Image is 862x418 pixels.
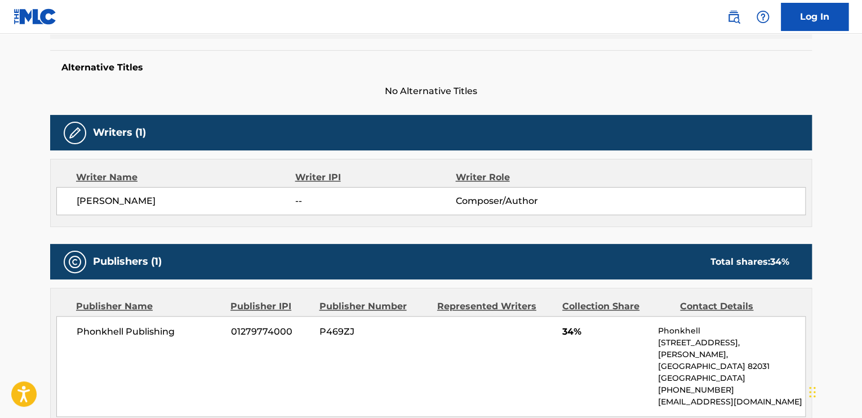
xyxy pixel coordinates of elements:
[781,3,848,31] a: Log In
[76,300,222,313] div: Publisher Name
[77,194,295,208] span: [PERSON_NAME]
[93,255,162,268] h5: Publishers (1)
[680,300,789,313] div: Contact Details
[806,364,862,418] iframe: Chat Widget
[710,255,789,269] div: Total shares:
[68,255,82,269] img: Publishers
[658,325,805,337] p: Phonkhell
[319,325,429,339] span: P469ZJ
[230,300,310,313] div: Publisher IPI
[61,62,801,73] h5: Alternative Titles
[93,126,146,139] h5: Writers (1)
[562,300,672,313] div: Collection Share
[658,337,805,349] p: [STREET_ADDRESS],
[77,325,223,339] span: Phonkhell Publishing
[770,256,789,267] span: 34 %
[455,194,601,208] span: Composer/Author
[455,171,601,184] div: Writer Role
[727,10,740,24] img: search
[319,300,428,313] div: Publisher Number
[295,171,456,184] div: Writer IPI
[231,325,311,339] span: 01279774000
[658,396,805,408] p: [EMAIL_ADDRESS][DOMAIN_NAME]
[658,384,805,396] p: [PHONE_NUMBER]
[295,194,455,208] span: --
[722,6,745,28] a: Public Search
[658,372,805,384] p: [GEOGRAPHIC_DATA]
[752,6,774,28] div: Help
[14,8,57,25] img: MLC Logo
[68,126,82,140] img: Writers
[809,375,816,409] div: Drag
[76,171,295,184] div: Writer Name
[562,325,650,339] span: 34%
[50,85,812,98] span: No Alternative Titles
[658,349,805,372] p: [PERSON_NAME], [GEOGRAPHIC_DATA] 82031
[437,300,554,313] div: Represented Writers
[756,10,770,24] img: help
